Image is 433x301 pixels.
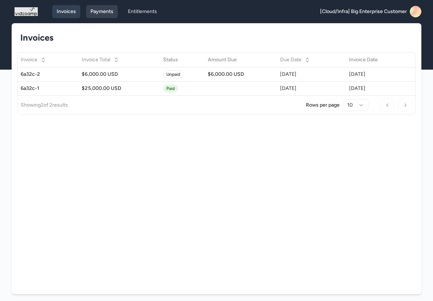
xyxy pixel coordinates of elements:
[20,32,407,44] h1: Invoices
[163,84,178,92] span: Paid
[86,5,118,18] a: Payments
[280,56,302,63] span: Due Date
[160,53,205,67] th: Status
[82,85,157,92] div: $25,000.00 USD
[52,5,80,18] a: Invoices
[205,53,277,67] th: Amount Due
[208,71,274,78] div: $6,000.00 USD
[21,71,76,78] div: 6a32c-2
[82,56,110,63] span: Invoice Total
[349,85,402,92] div: [DATE]
[77,53,124,66] button: Invoice Total
[82,71,157,78] div: $6,000.00 USD
[320,8,407,15] span: [Cloud/Infra] Big Enterprise Customer
[349,71,402,78] div: [DATE]
[276,53,315,66] button: Due Date
[21,56,37,63] span: Invoice
[16,53,50,66] button: Invoice
[15,6,38,17] img: logo_1757534123.png
[280,71,343,78] div: [DATE]
[280,85,343,92] div: [DATE]
[163,70,183,78] span: Unpaid
[346,53,405,67] th: Invoice Date
[21,85,76,92] div: 6a32c-1
[21,102,68,109] p: Showing 2 of 2 results
[306,102,340,109] p: Rows per page
[124,5,161,18] a: Entitlements
[320,6,421,17] a: [Cloud/Infra] Big Enterprise Customer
